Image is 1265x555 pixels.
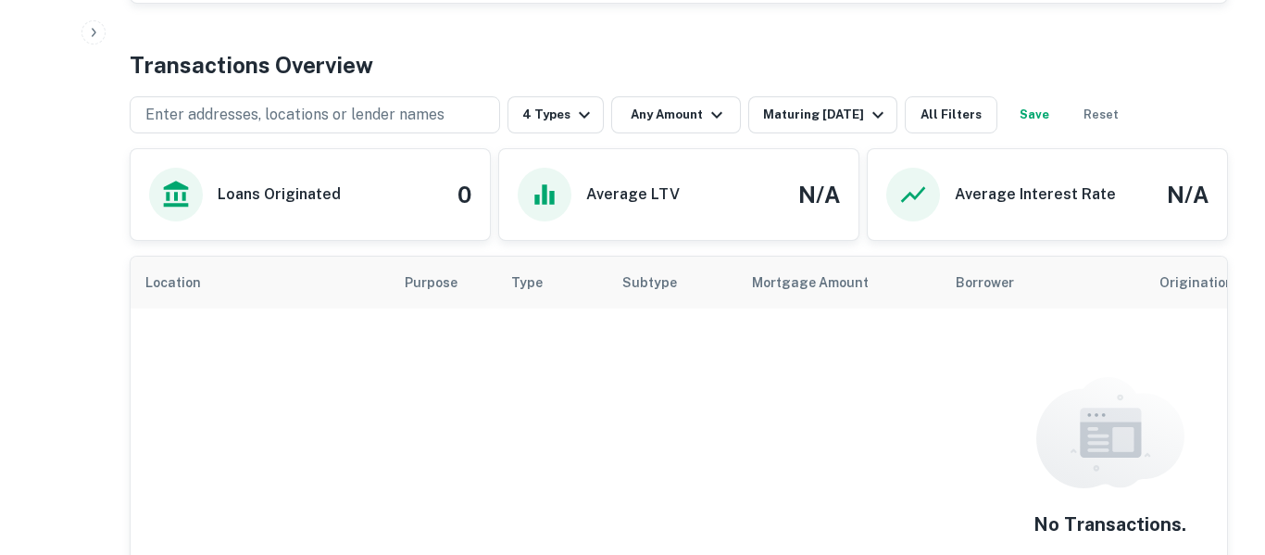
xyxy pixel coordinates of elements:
h6: Average Interest Rate [955,183,1116,206]
button: All Filters [905,96,997,133]
button: 4 Types [507,96,604,133]
button: Any Amount [611,96,741,133]
h4: 0 [457,178,471,211]
h4: N/A [798,178,840,211]
span: Borrower [956,271,1014,294]
span: Type [511,271,543,294]
th: Location [131,257,390,309]
div: Maturing [DATE] [763,104,889,126]
th: Type [496,257,607,309]
h5: No Transactions. [1033,511,1186,538]
button: Save your search to get updates of matches that match your search criteria. [1005,96,1064,133]
span: Mortgage Amount [752,271,893,294]
button: Enter addresses, locations or lender names [130,96,500,133]
th: Subtype [607,257,737,309]
th: Mortgage Amount [737,257,941,309]
h6: Average LTV [586,183,680,206]
button: Maturing [DATE] [748,96,897,133]
h4: Transactions Overview [130,48,373,82]
h4: N/A [1167,178,1209,211]
span: Location [145,271,225,294]
th: Borrower [941,257,1145,309]
img: empty content [1036,377,1184,488]
button: Reset [1071,96,1131,133]
iframe: Chat Widget [1172,407,1265,496]
th: Purpose [390,257,496,309]
span: Subtype [622,271,677,294]
h6: Loans Originated [218,183,341,206]
span: Purpose [405,271,482,294]
p: Enter addresses, locations or lender names [145,104,445,126]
